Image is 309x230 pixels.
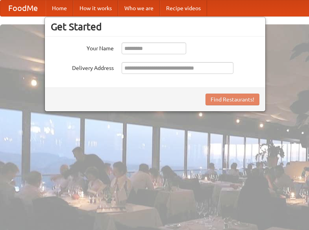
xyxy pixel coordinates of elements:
[51,62,114,72] label: Delivery Address
[73,0,118,16] a: How it works
[0,0,46,16] a: FoodMe
[51,42,114,52] label: Your Name
[205,94,259,105] button: Find Restaurants!
[51,21,259,33] h3: Get Started
[118,0,160,16] a: Who we are
[46,0,73,16] a: Home
[160,0,207,16] a: Recipe videos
